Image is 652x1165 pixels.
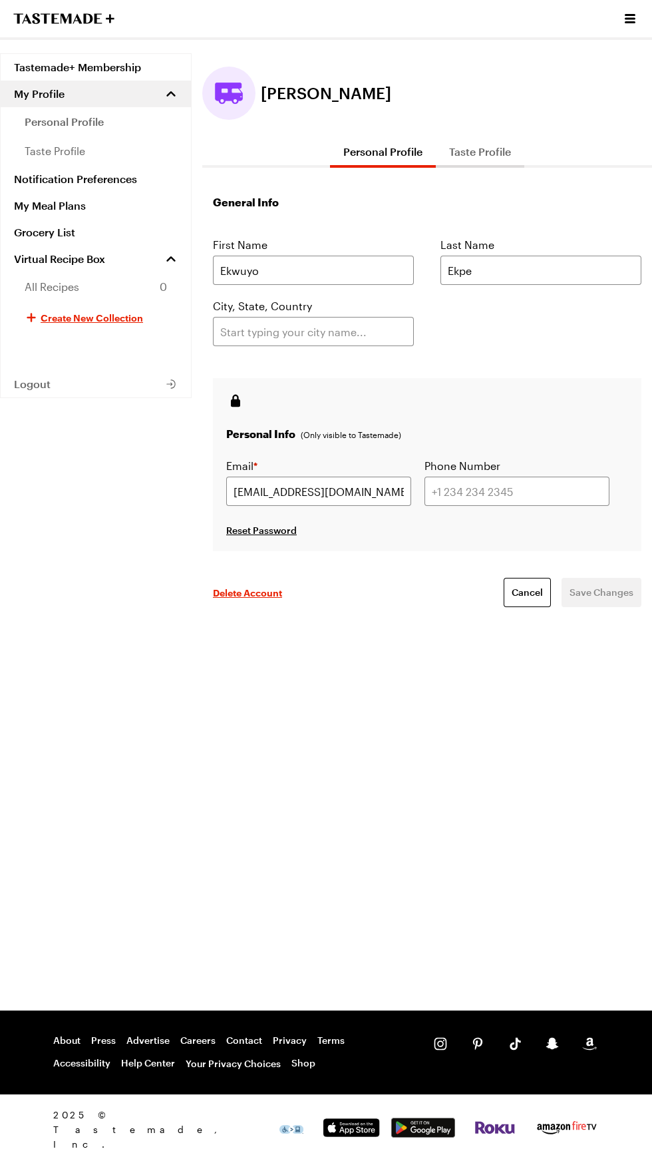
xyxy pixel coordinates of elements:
a: Contact [226,1035,262,1047]
a: Tastemade+ Membership [1,54,191,81]
span: Virtual Recipe Box [14,252,105,266]
nav: Footer [53,1035,407,1070]
span: taste profile [25,143,85,159]
button: Reset Password [226,524,297,537]
a: Careers [180,1035,216,1047]
span: All Recipes [25,279,79,295]
a: My Meal Plans [1,192,191,219]
a: Shop [291,1057,315,1070]
a: Privacy [273,1035,307,1047]
button: Edit profile picture [202,67,255,120]
a: This icon serves as a link to download the Level Access assistive technology app for individuals ... [279,1123,303,1136]
img: This icon serves as a link to download the Level Access assistive technology app for individuals ... [279,1125,303,1134]
button: Your Privacy Choices [186,1057,281,1070]
span: Logout [14,377,51,391]
a: Cancel [504,578,551,607]
a: Accessibility [53,1057,110,1070]
h3: Personal Info [226,426,295,442]
a: Amazon Fire TV [535,1126,599,1139]
button: Taste Profile [436,136,524,168]
a: Virtual Recipe Box [1,246,191,272]
a: personal profile [1,107,191,136]
img: Google Play [391,1118,455,1137]
p: (Only visible to Tastemade) [301,429,401,440]
button: Personal Profile [330,136,436,168]
img: App Store [319,1118,383,1138]
a: Notification Preferences [1,166,191,192]
label: City, State, Country [213,298,312,314]
a: Advertise [126,1035,170,1047]
input: +1 234 234 2345 [424,477,609,506]
span: Create New Collection [41,311,143,324]
button: Logout [1,371,191,397]
a: To Tastemade Home Page [13,13,114,24]
label: Email [226,458,257,474]
img: Amazon Fire TV [535,1118,599,1136]
a: Roku [474,1124,516,1136]
a: Terms [317,1035,345,1047]
a: taste profile [1,136,191,166]
button: Delete Account [213,586,282,599]
input: user@email.com [226,477,411,506]
h1: General Info [213,194,641,210]
a: Grocery List [1,219,191,246]
span: My Profile [14,87,65,101]
input: Start typing your city name... [213,317,414,346]
button: Create New Collection [1,302,191,334]
span: Cancel [512,586,543,599]
button: My Profile [1,81,191,107]
span: personal profile [25,114,104,130]
a: Google Play [391,1127,455,1140]
a: About [53,1035,81,1047]
a: All Recipes0 [1,272,191,302]
label: First Name [213,237,267,253]
span: [PERSON_NAME] [261,84,391,103]
a: Help Center [121,1057,175,1070]
button: Open menu [621,10,639,27]
label: Phone Number [424,458,500,474]
label: Last Name [440,237,494,253]
span: 2025 © Tastemade, Inc. [53,1108,279,1152]
a: Press [91,1035,116,1047]
span: 0 [160,279,167,295]
a: App Store [319,1126,383,1139]
img: Roku [474,1121,516,1134]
